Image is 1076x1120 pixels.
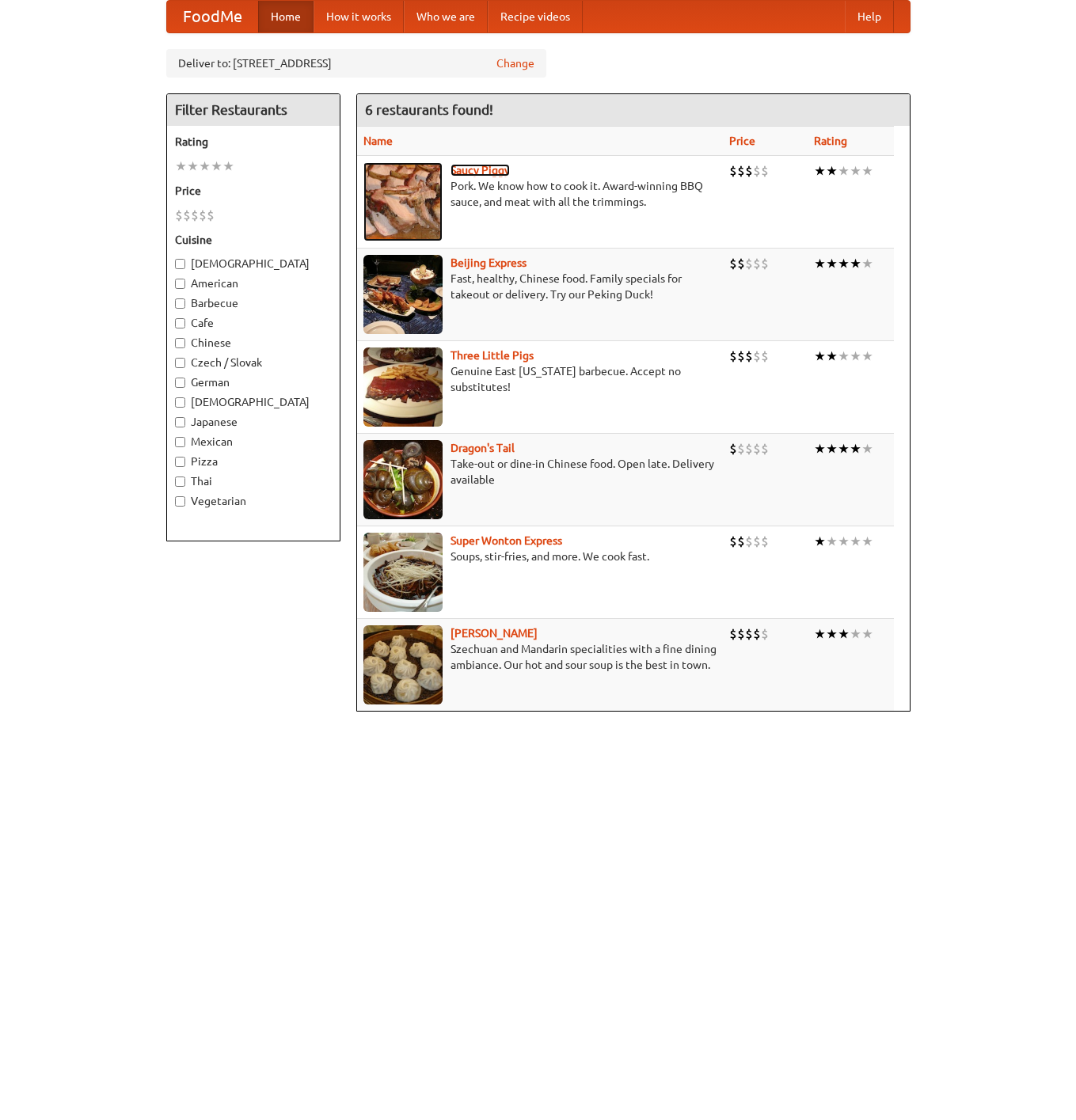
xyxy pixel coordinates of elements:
li: $ [191,207,199,224]
ng-pluralize: 6 restaurants found! [365,102,493,117]
a: How it works [314,1,404,32]
li: $ [729,533,737,550]
a: Dragon's Tail [451,442,515,454]
li: $ [761,533,769,550]
li: $ [761,440,769,457]
li: $ [753,440,761,457]
a: Three Little Pigs [451,349,534,362]
img: littlepigs.jpg [363,347,443,427]
li: $ [753,533,761,550]
a: Help [845,1,894,32]
li: ★ [826,533,838,550]
li: ★ [175,158,187,175]
li: $ [729,255,737,272]
a: Price [729,135,755,147]
li: $ [745,162,753,180]
label: Chinese [175,335,332,351]
li: ★ [222,158,234,175]
a: Name [363,135,393,147]
li: $ [745,440,753,457]
li: ★ [838,440,850,457]
li: ★ [850,625,861,643]
label: German [175,374,332,390]
li: ★ [826,162,838,180]
a: Saucy Piggy [451,164,510,177]
li: ★ [814,162,826,180]
li: $ [761,162,769,180]
h5: Price [175,183,332,199]
li: ★ [826,440,838,457]
a: Who we are [404,1,488,32]
li: $ [753,162,761,180]
li: ★ [187,158,199,175]
div: Deliver to: [STREET_ADDRESS] [166,49,546,78]
label: Thai [175,473,332,489]
h4: Filter Restaurants [167,94,340,126]
input: [DEMOGRAPHIC_DATA] [175,259,185,269]
li: $ [745,625,753,643]
li: ★ [850,440,861,457]
p: Fast, healthy, Chinese food. Family specials for takeout or delivery. Try our Peking Duck! [363,271,717,302]
li: $ [737,440,745,457]
li: $ [737,533,745,550]
input: [DEMOGRAPHIC_DATA] [175,397,185,408]
img: dragon.jpg [363,440,443,519]
li: ★ [814,625,826,643]
li: ★ [838,625,850,643]
li: ★ [211,158,222,175]
img: superwonton.jpg [363,533,443,612]
li: $ [729,347,737,365]
input: Chinese [175,338,185,348]
li: ★ [838,347,850,365]
li: $ [753,255,761,272]
label: American [175,275,332,291]
li: ★ [861,533,873,550]
li: $ [729,440,737,457]
label: Pizza [175,454,332,469]
li: ★ [861,440,873,457]
li: ★ [814,440,826,457]
a: [PERSON_NAME] [451,627,538,640]
input: Barbecue [175,298,185,309]
img: saucy.jpg [363,162,443,241]
label: Vegetarian [175,493,332,509]
input: Czech / Slovak [175,358,185,368]
a: FoodMe [167,1,258,32]
li: ★ [850,162,861,180]
li: $ [761,255,769,272]
li: $ [175,207,183,224]
li: $ [745,347,753,365]
li: $ [729,162,737,180]
a: Home [258,1,314,32]
input: German [175,378,185,388]
li: $ [753,625,761,643]
li: $ [207,207,215,224]
li: $ [745,533,753,550]
input: Thai [175,476,185,487]
li: ★ [814,347,826,365]
a: Super Wonton Express [451,534,562,547]
li: ★ [814,533,826,550]
p: Genuine East [US_STATE] barbecue. Accept no substitutes! [363,363,717,395]
li: ★ [861,347,873,365]
a: Beijing Express [451,256,527,269]
li: ★ [838,255,850,272]
p: Soups, stir-fries, and more. We cook fast. [363,549,717,564]
label: Czech / Slovak [175,355,332,370]
input: Vegetarian [175,496,185,507]
a: Recipe videos [488,1,583,32]
h5: Cuisine [175,232,332,248]
input: Pizza [175,457,185,467]
li: ★ [861,625,873,643]
li: ★ [850,533,861,550]
li: ★ [826,625,838,643]
li: $ [199,207,207,224]
label: Mexican [175,434,332,450]
img: shandong.jpg [363,625,443,704]
li: ★ [814,255,826,272]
